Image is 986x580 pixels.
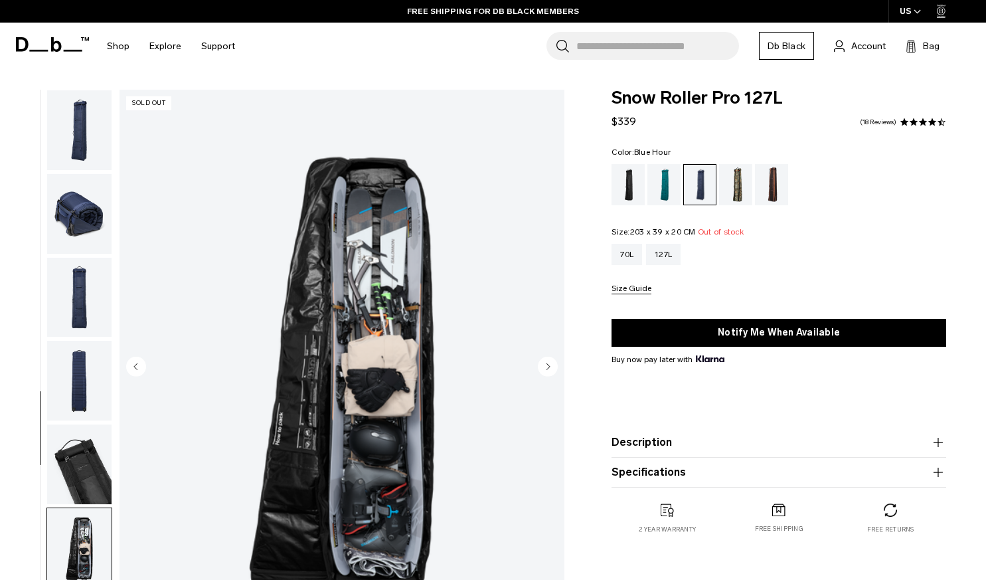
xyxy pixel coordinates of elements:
[47,174,112,254] img: Snow Roller Pro 127L Blue Hour
[612,319,946,347] button: Notify Me When Available
[612,464,946,480] button: Specifications
[719,164,752,205] a: Db x Beyond Medals
[612,148,671,156] legend: Color:
[612,284,651,294] button: Size Guide
[46,257,112,338] button: Snow Roller Pro 127L Blue Hour
[612,228,744,236] legend: Size:
[630,227,696,237] span: 203 x 39 x 20 CM
[97,23,245,70] nav: Main Navigation
[107,23,129,70] a: Shop
[639,525,696,534] p: 2 year warranty
[698,227,744,237] span: Out of stock
[46,173,112,254] button: Snow Roller Pro 127L Blue Hour
[538,356,558,379] button: Next slide
[923,39,940,53] span: Bag
[867,525,914,534] p: Free returns
[201,23,235,70] a: Support
[755,524,803,533] p: Free shipping
[149,23,181,70] a: Explore
[47,425,112,504] img: Snow Roller Pro 127L Blue Hour
[46,340,112,421] button: Snow Roller Pro 127L Blue Hour
[612,115,636,128] span: $339
[759,32,814,60] a: Db Black
[696,355,724,362] img: {"height" => 20, "alt" => "Klarna"}
[612,353,724,365] span: Buy now pay later with
[46,424,112,505] button: Snow Roller Pro 127L Blue Hour
[851,39,886,53] span: Account
[612,244,642,265] a: 70L
[646,244,681,265] a: 127L
[612,164,645,205] a: Black Out
[860,119,896,126] a: 18 reviews
[46,90,112,171] button: Snow Roller Pro 127L Blue Hour
[647,164,681,205] a: Midnight Teal
[47,90,112,170] img: Snow Roller Pro 127L Blue Hour
[126,356,146,379] button: Previous slide
[906,38,940,54] button: Bag
[612,90,946,107] span: Snow Roller Pro 127L
[755,164,788,205] a: Homegrown with Lu
[126,96,171,110] p: Sold Out
[612,435,946,450] button: Description
[683,164,716,205] a: Blue Hour
[47,258,112,338] img: Snow Roller Pro 127L Blue Hour
[834,38,886,54] a: Account
[407,5,579,17] a: FREE SHIPPING FOR DB BLACK MEMBERS
[47,341,112,421] img: Snow Roller Pro 127L Blue Hour
[634,147,671,157] span: Blue Hour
